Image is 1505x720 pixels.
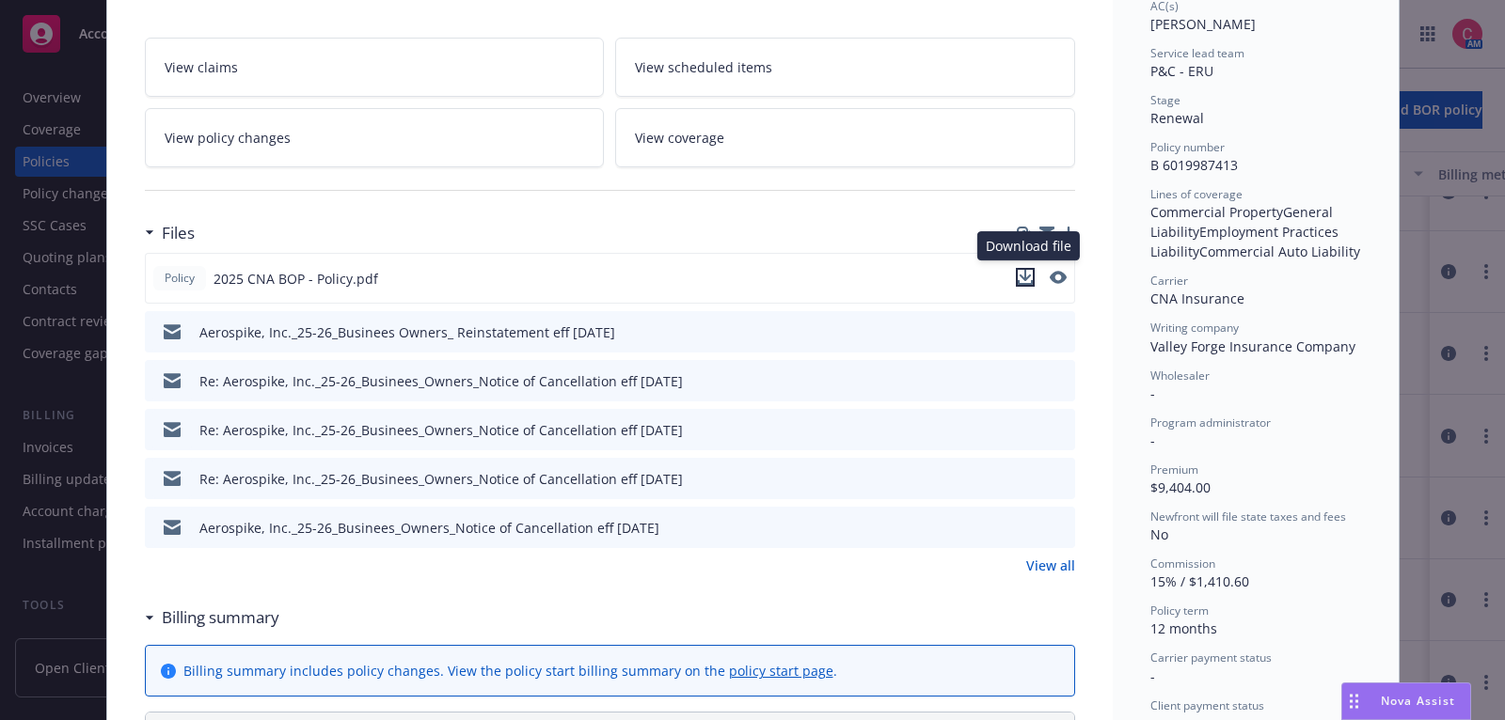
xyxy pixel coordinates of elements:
[199,371,683,391] div: Re: Aerospike, Inc._25-26_Businees_Owners_Notice of Cancellation eff [DATE]
[1150,186,1243,202] span: Lines of coverage
[1051,322,1068,342] button: preview file
[1150,156,1238,174] span: B 6019987413
[1150,290,1244,307] span: CNA Insurance
[1150,556,1215,571] span: Commission
[1150,109,1204,127] span: Renewal
[1150,203,1337,241] span: General Liability
[183,661,837,681] div: Billing summary includes policy changes. View the policy start billing summary on the .
[1150,462,1198,477] span: Premium
[1050,271,1067,284] button: preview file
[145,38,605,97] a: View claims
[1150,337,1355,355] span: Valley Forge Insurance Company
[1051,469,1068,489] button: preview file
[199,469,683,489] div: Re: Aerospike, Inc._25-26_Businees_Owners_Notice of Cancellation eff [DATE]
[1150,15,1256,33] span: [PERSON_NAME]
[165,57,238,77] span: View claims
[1150,320,1239,336] span: Writing company
[199,322,615,342] div: Aerospike, Inc._25-26_Businees Owners_ Reinstatement eff [DATE]
[1150,525,1168,543] span: No
[199,420,683,440] div: Re: Aerospike, Inc._25-26_Businees_Owners_Notice of Cancellation eff [DATE]
[1341,682,1471,720] button: Nova Assist
[1150,384,1155,402] span: -
[1150,273,1188,289] span: Carrier
[729,662,833,680] a: policy start page
[162,605,279,630] h3: Billing summary
[199,518,659,538] div: Aerospike, Inc._25-26_Businees_Owners_Notice of Cancellation eff [DATE]
[1150,509,1346,524] span: Newfront will file state taxes and fees
[145,221,195,245] div: Files
[1051,371,1068,391] button: preview file
[165,128,291,148] span: View policy changes
[145,108,605,167] a: View policy changes
[1150,415,1271,430] span: Program administrator
[1150,223,1342,260] span: Employment Practices Liability
[1342,683,1366,719] div: Drag to move
[1021,469,1036,489] button: download file
[1150,603,1209,618] span: Policy term
[1150,431,1155,449] span: -
[1021,371,1036,391] button: download file
[1016,268,1035,287] button: download file
[1021,518,1036,538] button: download file
[615,108,1075,167] a: View coverage
[1150,667,1155,685] span: -
[1150,203,1283,221] span: Commercial Property
[1016,268,1035,290] button: download file
[615,38,1075,97] a: View scheduled items
[1150,62,1213,80] span: P&C - ERU
[1050,268,1067,290] button: preview file
[162,221,195,245] h3: Files
[1150,697,1264,713] span: Client payment status
[1026,556,1075,575] a: View all
[214,269,378,289] span: 2025 CNA BOP - Policy.pdf
[1199,243,1360,260] span: Commercial Auto Liability
[1381,693,1455,709] span: Nova Assist
[1051,518,1068,538] button: preview file
[1150,92,1180,108] span: Stage
[1150,650,1272,665] span: Carrier payment status
[1150,368,1210,383] span: Wholesaler
[977,231,1080,260] div: Download file
[1150,45,1244,61] span: Service lead team
[1150,478,1211,496] span: $9,404.00
[161,270,198,287] span: Policy
[635,57,772,77] span: View scheduled items
[1150,572,1249,590] span: 15% / $1,410.60
[1150,619,1217,637] span: 12 months
[145,605,279,630] div: Billing summary
[1021,420,1036,440] button: download file
[1051,420,1068,440] button: preview file
[1150,139,1225,155] span: Policy number
[635,128,724,148] span: View coverage
[1021,322,1036,342] button: download file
